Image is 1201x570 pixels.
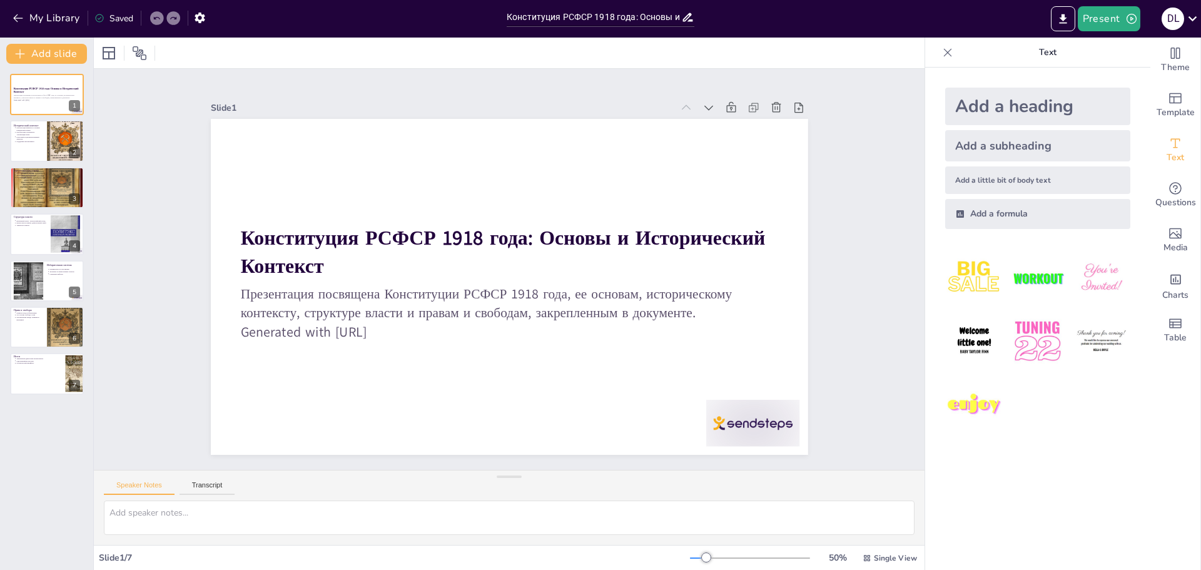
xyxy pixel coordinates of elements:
div: Add a table [1150,308,1200,353]
button: Present [1078,6,1140,31]
img: 7.jpeg [945,376,1003,434]
span: Single View [874,553,917,563]
div: Add images, graphics, shapes or video [1150,218,1200,263]
div: 5 [69,287,80,298]
div: Change the overall theme [1150,38,1200,83]
img: 6.jpeg [1072,312,1130,370]
img: 5.jpeg [1008,312,1067,370]
img: 2.jpeg [1008,249,1067,307]
div: Layout [99,43,119,63]
button: Transcript [180,481,235,495]
p: Делегаты от нижестоящих советов [49,270,80,273]
div: https://cdn.sendsteps.com/images/logo/sendsteps_logo_white.pnghttps://cdn.sendsteps.com/images/lo... [10,307,84,348]
p: Закрепление диктатуры пролетариата [16,358,61,360]
div: 3 [69,193,80,205]
div: Slide 1 [211,102,673,114]
span: Charts [1162,288,1188,302]
div: Add ready made slides [1150,83,1200,128]
div: D l [1162,8,1184,30]
button: My Library [9,8,85,28]
img: 1.jpeg [945,249,1003,307]
p: Исключение других классов [16,174,80,176]
span: Template [1157,106,1195,120]
button: Export to PowerPoint [1051,6,1075,31]
span: Questions [1155,196,1196,210]
div: 7 [10,353,84,394]
strong: Конституция РСФСР 1918 года: Основы и Исторический Контекст [14,87,79,94]
p: Однопартийная система [16,360,61,362]
p: Text [958,38,1138,68]
p: Противоречие между правами и практикой [16,317,43,321]
div: https://cdn.sendsteps.com/images/logo/sendsteps_logo_white.pnghttps://cdn.sendsteps.com/images/lo... [10,167,84,208]
p: Диктатура пролетариата [16,171,80,174]
div: 4 [69,240,80,252]
div: Add a formula [945,199,1130,229]
p: Открытые выборы [49,273,80,275]
p: Права и свободы [14,308,43,312]
p: Отсутствие свободы слова [16,314,43,317]
p: Неравенство в голосовании [49,268,80,270]
p: Структура власти [14,215,47,219]
p: Узкий круг власти [16,225,47,227]
div: 2 [69,147,80,158]
p: Итоги [14,355,62,359]
p: Избирательная система [47,263,80,267]
div: 6 [69,333,80,344]
div: Add a heading [945,88,1130,125]
div: https://cdn.sendsteps.com/images/logo/sendsteps_logo_white.pnghttps://cdn.sendsteps.com/images/lo... [10,120,84,161]
button: Add slide [6,44,87,64]
p: Политическая борьба [16,176,80,179]
button: Speaker Notes [104,481,175,495]
p: Классовый и централизованный характер [16,136,43,140]
p: Исторический контекст [14,123,43,127]
p: ВЦИК как постоянно действующий орган [16,222,47,225]
span: Position [132,46,147,61]
div: Slide 1 / 7 [99,552,690,564]
p: Права на труд и образование [16,312,43,314]
span: Media [1163,241,1188,255]
p: Политический манифест [16,362,61,365]
div: https://cdn.sendsteps.com/images/logo/sendsteps_logo_white.pnghttps://cdn.sendsteps.com/images/lo... [10,213,84,255]
div: Get real-time input from your audience [1150,173,1200,218]
p: Презентация посвящена Конституции РСФСР 1918 года, ее основам, историческому контексту, структуре... [14,94,80,99]
input: Insert title [507,8,681,26]
span: Theme [1161,61,1190,74]
div: 1 [69,100,80,111]
p: Верховный орган - Всероссийский съезд [16,220,47,222]
div: Add a little bit of body text [945,166,1130,194]
div: Add charts and graphs [1150,263,1200,308]
div: Add text boxes [1150,128,1200,173]
p: Поддержка пролетариата [16,140,43,143]
span: Text [1167,151,1184,165]
div: Add a subheading [945,130,1130,161]
span: Table [1164,331,1187,345]
div: 50 % [823,552,853,564]
img: 3.jpeg [1072,249,1130,307]
div: https://cdn.sendsteps.com/images/logo/sendsteps_logo_white.pnghttps://cdn.sendsteps.com/images/lo... [10,74,84,115]
p: Generated with [URL] [14,99,80,101]
p: Generated with [URL] [240,322,778,341]
p: Идеологическая основа [14,169,80,173]
p: Презентация посвящена Конституции РСФСР 1918 года, ее основам, историческому контексту, структуре... [240,285,778,323]
p: Конституция принята в условиях гражданской войны [16,126,43,131]
div: https://cdn.sendsteps.com/images/logo/sendsteps_logo_white.pnghttps://cdn.sendsteps.com/images/lo... [10,260,84,302]
strong: Конституция РСФСР 1918 года: Основы и Исторический Контекст [240,225,765,280]
p: Конституция основана на "Декларации прав" [16,131,43,135]
button: D l [1162,6,1184,31]
img: 4.jpeg [945,312,1003,370]
div: 7 [69,380,80,391]
div: Saved [94,13,133,24]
